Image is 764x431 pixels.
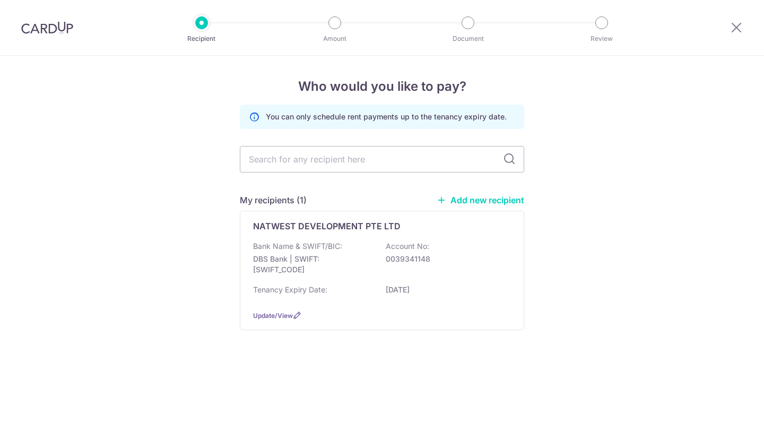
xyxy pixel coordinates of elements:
input: Search for any recipient here [240,146,524,173]
h4: Who would you like to pay? [240,77,524,96]
p: You can only schedule rent payments up to the tenancy expiry date. [266,111,507,122]
a: Add new recipient [437,195,524,205]
p: Bank Name & SWIFT/BIC: [253,241,342,252]
p: [DATE] [386,285,505,295]
p: NATWEST DEVELOPMENT PTE LTD [253,220,401,232]
img: CardUp [21,21,73,34]
p: Account No: [386,241,429,252]
p: Document [429,33,507,44]
a: Update/View [253,312,293,320]
p: DBS Bank | SWIFT: [SWIFT_CODE] [253,254,372,275]
p: Review [562,33,641,44]
p: Recipient [162,33,241,44]
h5: My recipients (1) [240,194,307,206]
p: Tenancy Expiry Date: [253,285,327,295]
p: 0039341148 [386,254,505,264]
p: Amount [296,33,374,44]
